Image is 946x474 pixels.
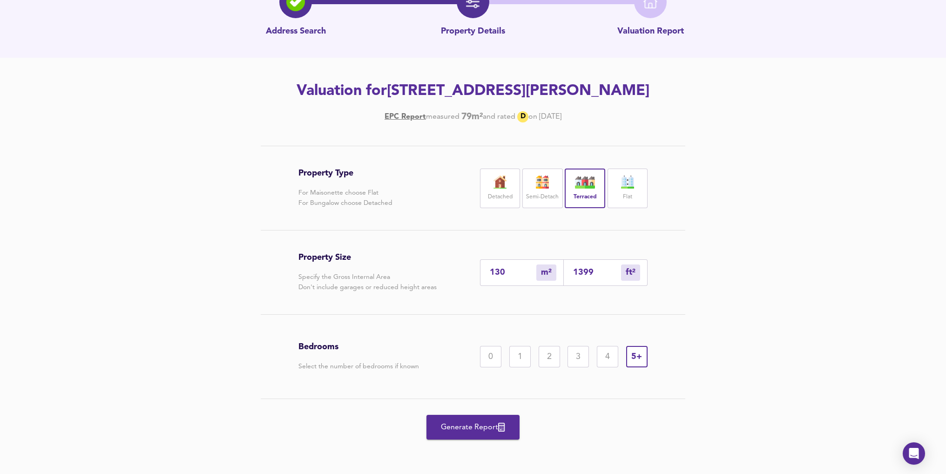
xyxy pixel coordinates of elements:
[565,169,605,208] div: Terraced
[426,112,459,122] div: measured
[298,272,437,292] p: Specify the Gross Internal Area Don't include garages or reduced height areas
[522,169,562,208] div: Semi-Detach
[626,346,648,367] div: 5+
[903,442,925,465] div: Open Intercom Messenger
[597,346,618,367] div: 4
[298,361,419,372] p: Select the number of bedrooms if known
[568,346,589,367] div: 3
[385,112,426,122] a: EPC Report
[298,252,437,263] h3: Property Size
[536,264,556,281] div: m²
[483,112,515,122] div: and rated
[623,191,632,203] label: Flat
[480,169,520,208] div: Detached
[298,168,392,178] h3: Property Type
[528,112,537,122] div: on
[616,176,639,189] img: flat-icon
[517,111,528,122] div: D
[531,176,554,189] img: house-icon
[385,111,561,122] div: [DATE]
[573,268,621,278] input: Sqft
[436,421,510,434] span: Generate Report
[509,346,531,367] div: 1
[574,176,597,189] img: house-icon
[441,26,505,38] p: Property Details
[209,81,737,102] h2: Valuation for [STREET_ADDRESS][PERSON_NAME]
[488,191,513,203] label: Detached
[574,191,597,203] label: Terraced
[490,268,536,278] input: Enter sqm
[426,415,520,440] button: Generate Report
[617,26,684,38] p: Valuation Report
[621,264,640,281] div: m²
[266,26,326,38] p: Address Search
[298,342,419,352] h3: Bedrooms
[298,188,392,208] p: For Maisonette choose Flat For Bungalow choose Detached
[461,112,483,122] b: 79 m²
[539,346,560,367] div: 2
[526,191,559,203] label: Semi-Detach
[488,176,512,189] img: house-icon
[608,169,648,208] div: Flat
[480,346,501,367] div: 0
